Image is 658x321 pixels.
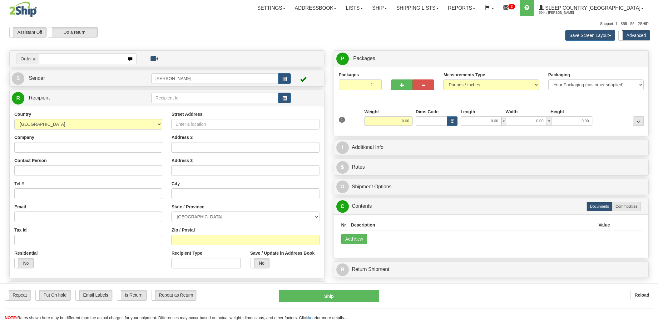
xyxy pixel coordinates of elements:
[117,290,146,300] label: Is Return
[336,141,646,154] a: IAdditional Info
[506,109,518,115] label: Width
[171,250,202,256] label: Recipient Type
[5,315,17,320] span: NOTE:
[502,116,506,126] span: x
[290,0,341,16] a: Addressbook
[547,116,551,126] span: x
[631,290,653,300] button: Reload
[253,0,290,16] a: Settings
[14,181,24,187] label: Tel #
[336,161,646,174] a: $Rates
[171,157,193,164] label: Address 3
[171,227,195,233] label: Zip / Postal
[14,204,26,210] label: Email
[534,0,648,16] a: Sleep Country [GEOGRAPHIC_DATA] 2044 / [PERSON_NAME]
[12,72,151,85] a: S Sender
[171,111,202,117] label: Street Address
[565,30,615,41] button: Save Screen Layout
[339,219,349,231] th: Nr
[392,0,443,16] a: Shipping lists
[339,72,359,78] label: Packages
[15,258,33,268] label: No
[539,10,586,16] span: 2044 / [PERSON_NAME]
[586,202,612,211] label: Documents
[12,72,24,85] span: S
[14,157,47,164] label: Contact Person
[12,92,136,104] a: R Recipient
[336,53,349,65] span: P
[151,73,279,84] input: Sender Id
[353,56,375,61] span: Packages
[336,141,349,154] span: I
[341,234,367,244] button: Add New
[336,52,646,65] a: P Packages
[349,219,596,231] th: Description
[17,53,39,64] span: Order #
[308,315,316,320] a: here
[336,181,349,193] span: O
[499,0,520,16] a: 2
[14,250,38,256] label: Residential
[416,109,438,115] label: Dims Code
[339,117,345,123] span: 1
[336,200,349,213] span: C
[48,27,97,37] label: Do a return
[544,5,641,11] span: Sleep Country [GEOGRAPHIC_DATA]
[151,93,279,103] input: Recipient Id
[508,4,515,9] sup: 2
[250,258,269,268] label: No
[14,111,31,117] label: Country
[76,290,112,300] label: Email Labels
[9,21,649,27] div: Support: 1 - 855 - 55 - 2SHIP
[12,92,24,104] span: R
[364,109,379,115] label: Weight
[29,75,45,81] span: Sender
[443,72,485,78] label: Measurements Type
[644,129,657,192] iframe: chat widget
[336,161,349,174] span: $
[151,290,196,300] label: Repeat as Return
[171,119,319,130] input: Enter a location
[279,290,379,302] button: Ship
[336,200,646,213] a: CContents
[551,109,564,115] label: Height
[14,134,34,140] label: Company
[171,134,193,140] label: Address 2
[633,116,644,126] div: ...
[341,0,367,16] a: Lists
[635,293,649,298] b: Reload
[336,181,646,193] a: OShipment Options
[443,0,480,16] a: Reports
[5,290,31,300] label: Repeat
[36,290,70,300] label: Put On hold
[336,263,349,276] span: R
[619,30,650,40] label: Advanced
[171,181,180,187] label: City
[9,2,37,17] img: logo2044.jpg
[596,219,612,231] th: Value
[461,109,475,115] label: Length
[612,202,641,211] label: Commodities
[14,227,27,233] label: Tax Id
[171,204,204,210] label: State / Province
[29,95,50,100] span: Recipient
[250,250,314,256] label: Save / Update in Address Book
[10,27,46,37] label: Assistant Off
[336,263,646,276] a: RReturn Shipment
[548,72,570,78] label: Packaging
[368,0,392,16] a: Ship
